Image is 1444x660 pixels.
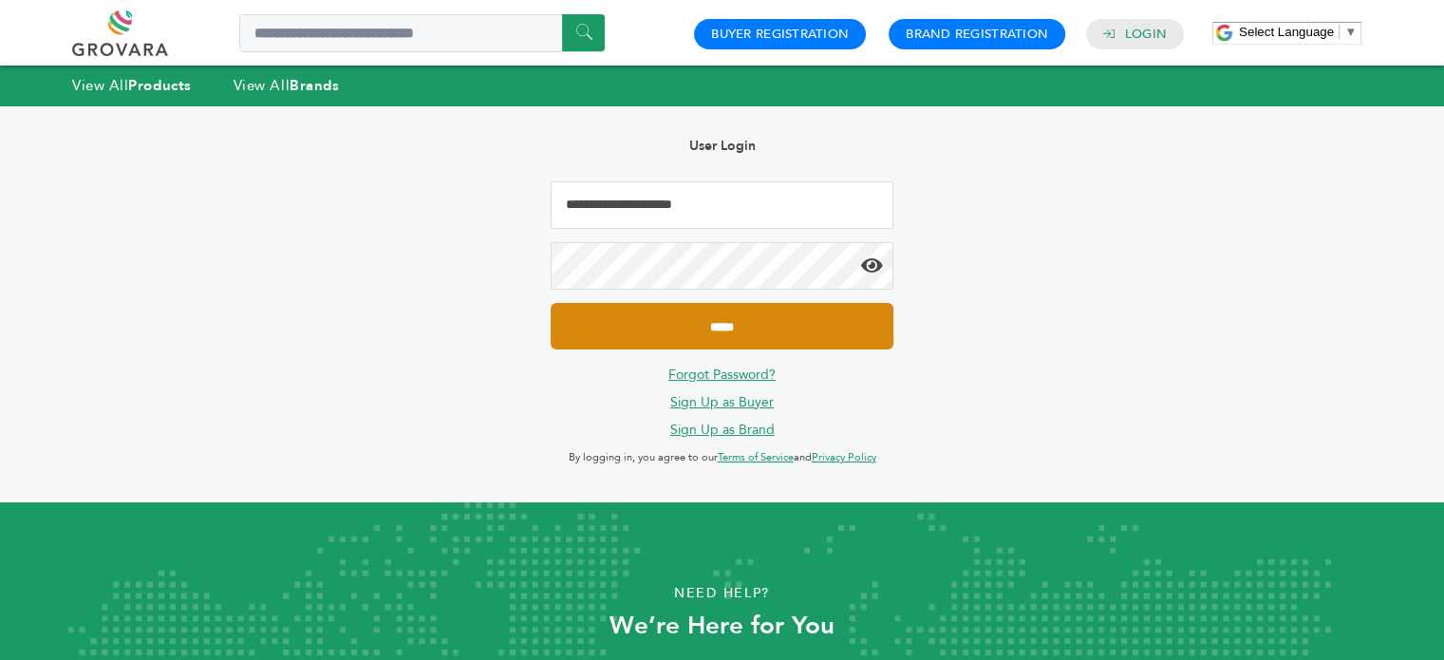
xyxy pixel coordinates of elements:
[711,26,849,43] a: Buyer Registration
[72,579,1372,608] p: Need Help?
[609,609,835,643] strong: We’re Here for You
[128,76,191,95] strong: Products
[718,450,794,464] a: Terms of Service
[72,76,192,95] a: View AllProducts
[239,14,605,52] input: Search a product or brand...
[689,137,756,155] b: User Login
[551,242,892,290] input: Password
[1239,25,1334,39] span: Select Language
[234,76,340,95] a: View AllBrands
[551,446,892,469] p: By logging in, you agree to our and
[812,450,876,464] a: Privacy Policy
[1125,26,1167,43] a: Login
[670,393,774,411] a: Sign Up as Buyer
[1339,25,1340,39] span: ​
[551,181,892,229] input: Email Address
[1239,25,1357,39] a: Select Language​
[290,76,339,95] strong: Brands
[670,421,775,439] a: Sign Up as Brand
[668,366,776,384] a: Forgot Password?
[1344,25,1357,39] span: ▼
[906,26,1048,43] a: Brand Registration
